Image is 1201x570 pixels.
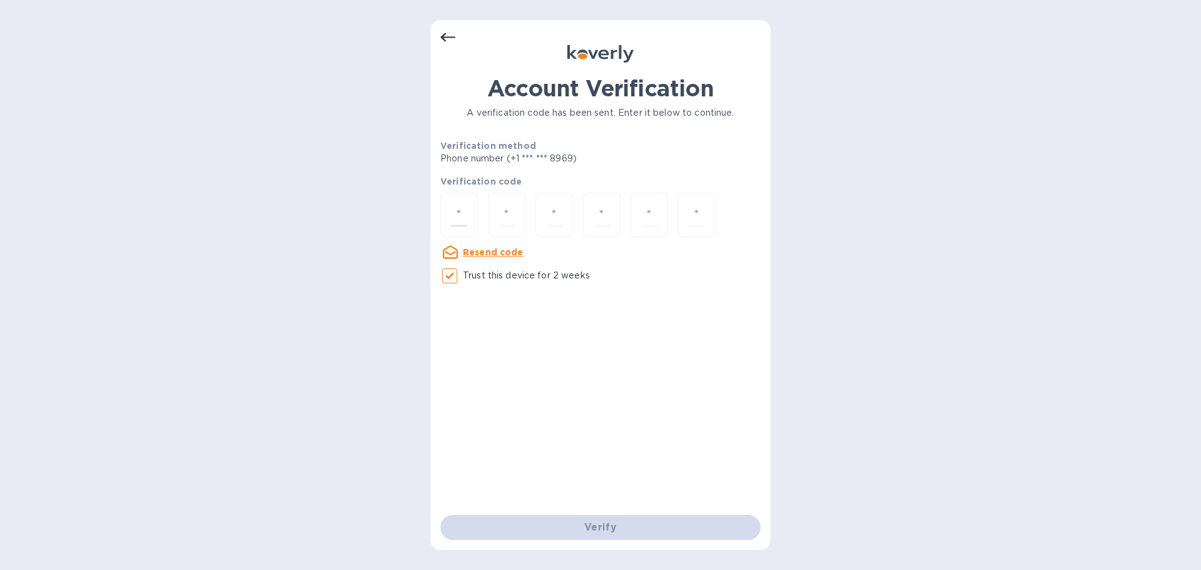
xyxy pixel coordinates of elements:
p: Verification code [440,175,761,188]
p: A verification code has been sent. Enter it below to continue. [440,106,761,120]
h1: Account Verification [440,75,761,101]
p: Phone number (+1 *** *** 8969) [440,152,672,165]
u: Resend code [463,247,524,257]
b: Verification method [440,141,536,151]
p: Trust this device for 2 weeks [463,269,590,282]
